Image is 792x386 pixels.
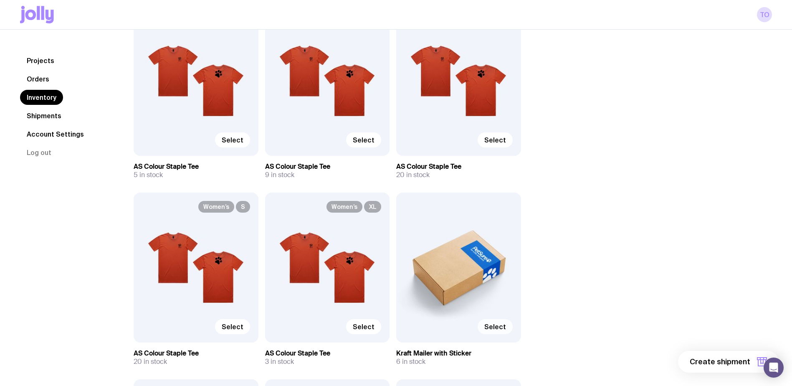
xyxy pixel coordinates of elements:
[134,163,258,171] h3: AS Colour Staple Tee
[236,201,250,213] span: S
[20,53,61,68] a: Projects
[20,90,63,105] a: Inventory
[757,7,772,22] a: TO
[265,171,294,179] span: 9 in stock
[396,358,425,366] span: 6 in stock
[396,171,430,179] span: 20 in stock
[20,108,68,123] a: Shipments
[20,71,56,86] a: Orders
[198,201,234,213] span: Women’s
[134,171,163,179] span: 5 in stock
[265,358,294,366] span: 3 in stock
[690,357,750,367] span: Create shipment
[134,349,258,358] h3: AS Colour Staple Tee
[396,349,521,358] h3: Kraft Mailer with Sticker
[20,127,91,142] a: Account Settings
[678,351,779,373] button: Create shipment
[222,136,243,144] span: Select
[484,136,506,144] span: Select
[353,323,374,331] span: Select
[364,201,381,213] span: XL
[134,358,167,366] span: 20 in stock
[484,323,506,331] span: Select
[326,201,362,213] span: Women’s
[222,323,243,331] span: Select
[265,349,390,358] h3: AS Colour Staple Tee
[20,145,58,160] button: Log out
[353,136,374,144] span: Select
[396,163,521,171] h3: AS Colour Staple Tee
[265,163,390,171] h3: AS Colour Staple Tee
[764,358,784,378] div: Open Intercom Messenger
